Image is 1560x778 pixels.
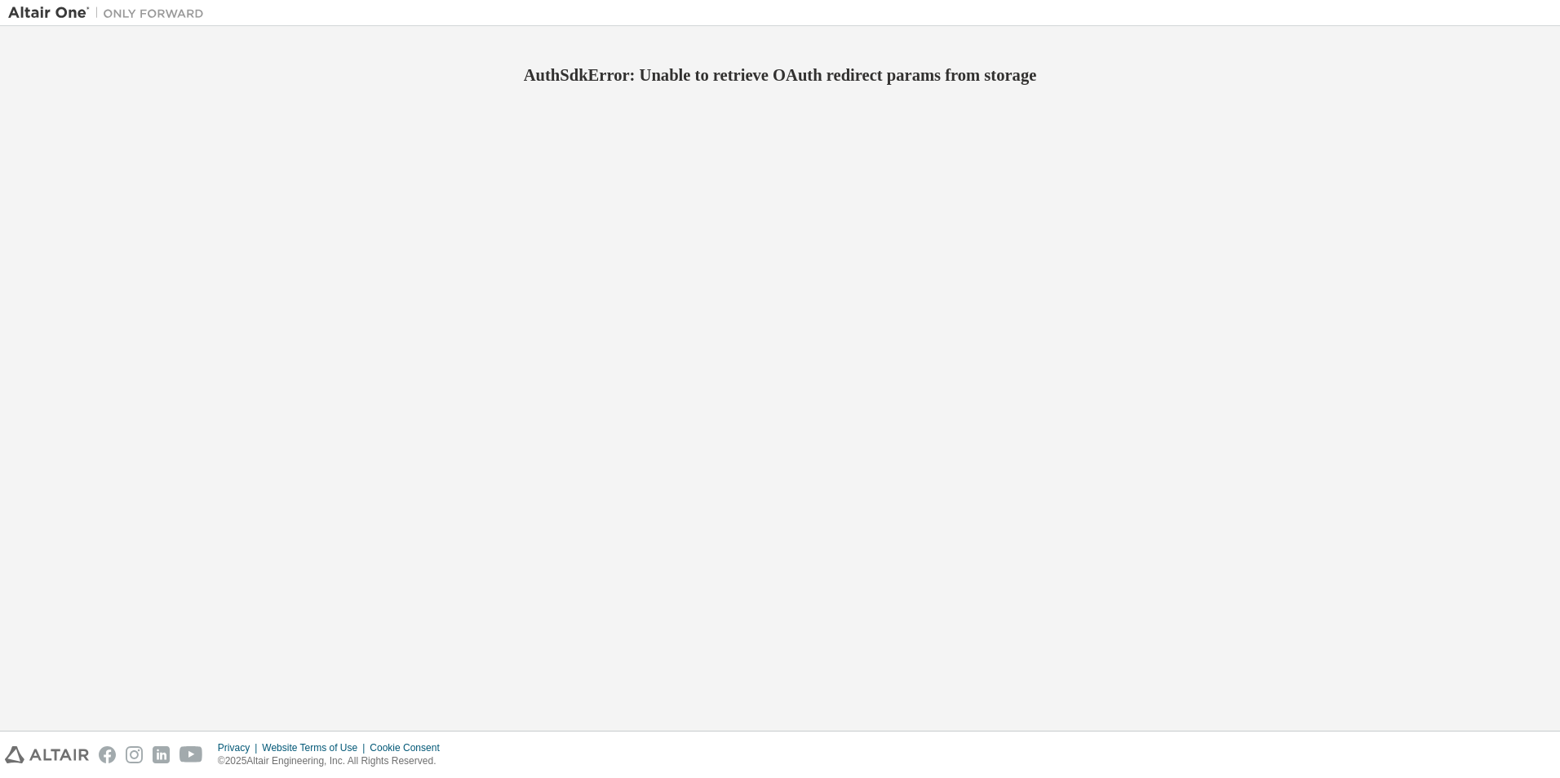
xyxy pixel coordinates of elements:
[370,741,449,754] div: Cookie Consent
[5,746,89,763] img: altair_logo.svg
[218,754,450,768] p: © 2025 Altair Engineering, Inc. All Rights Reserved.
[8,5,212,21] img: Altair One
[8,64,1552,86] h2: AuthSdkError: Unable to retrieve OAuth redirect params from storage
[153,746,170,763] img: linkedin.svg
[218,741,262,754] div: Privacy
[262,741,370,754] div: Website Terms of Use
[126,746,143,763] img: instagram.svg
[99,746,116,763] img: facebook.svg
[179,746,203,763] img: youtube.svg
